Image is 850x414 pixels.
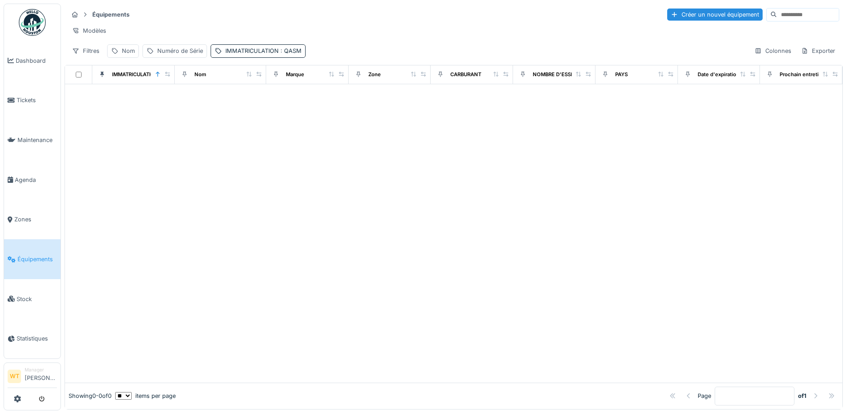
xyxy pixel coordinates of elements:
[15,176,57,184] span: Agenda
[14,215,57,224] span: Zones
[798,392,807,400] strong: of 1
[533,71,579,78] div: NOMBRE D'ESSIEU
[615,71,628,78] div: PAYS
[4,160,60,200] a: Agenda
[112,71,159,78] div: IMMATRICULATION
[25,367,57,373] div: Manager
[17,334,57,343] span: Statistiques
[368,71,381,78] div: Zone
[667,9,763,21] div: Créer un nouvel équipement
[8,370,21,383] li: WT
[25,367,57,386] li: [PERSON_NAME]
[4,41,60,81] a: Dashboard
[68,24,110,37] div: Modèles
[16,56,57,65] span: Dashboard
[4,120,60,160] a: Maintenance
[698,71,739,78] div: Date d'expiration
[4,200,60,240] a: Zones
[751,44,795,57] div: Colonnes
[69,392,112,400] div: Showing 0 - 0 of 0
[4,279,60,319] a: Stock
[17,96,57,104] span: Tickets
[450,71,481,78] div: CARBURANT
[157,47,203,55] div: Numéro de Série
[4,319,60,359] a: Statistiques
[698,392,711,400] div: Page
[286,71,304,78] div: Marque
[68,44,104,57] div: Filtres
[279,47,302,54] span: : QASM
[194,71,206,78] div: Nom
[19,9,46,36] img: Badge_color-CXgf-gQk.svg
[89,10,133,19] strong: Équipements
[8,367,57,388] a: WT Manager[PERSON_NAME]
[17,255,57,263] span: Équipements
[4,239,60,279] a: Équipements
[225,47,302,55] div: IMMATRICULATION
[17,136,57,144] span: Maintenance
[115,392,176,400] div: items per page
[797,44,839,57] div: Exporter
[17,295,57,303] span: Stock
[122,47,135,55] div: Nom
[780,71,825,78] div: Prochain entretien
[4,81,60,121] a: Tickets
